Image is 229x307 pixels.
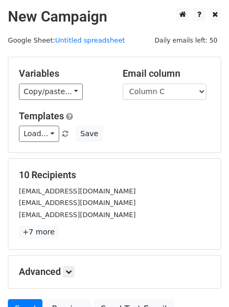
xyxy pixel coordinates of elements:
[55,36,125,44] a: Untitled spreadsheet
[151,35,221,46] span: Daily emails left: 50
[123,68,211,79] h5: Email column
[19,84,83,100] a: Copy/paste...
[19,68,107,79] h5: Variables
[19,211,136,219] small: [EMAIL_ADDRESS][DOMAIN_NAME]
[8,36,125,44] small: Google Sheet:
[75,126,103,142] button: Save
[19,110,64,121] a: Templates
[19,199,136,207] small: [EMAIL_ADDRESS][DOMAIN_NAME]
[177,257,229,307] iframe: Chat Widget
[8,8,221,26] h2: New Campaign
[151,36,221,44] a: Daily emails left: 50
[19,187,136,195] small: [EMAIL_ADDRESS][DOMAIN_NAME]
[19,226,58,239] a: +7 more
[19,266,210,278] h5: Advanced
[19,169,210,181] h5: 10 Recipients
[19,126,59,142] a: Load...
